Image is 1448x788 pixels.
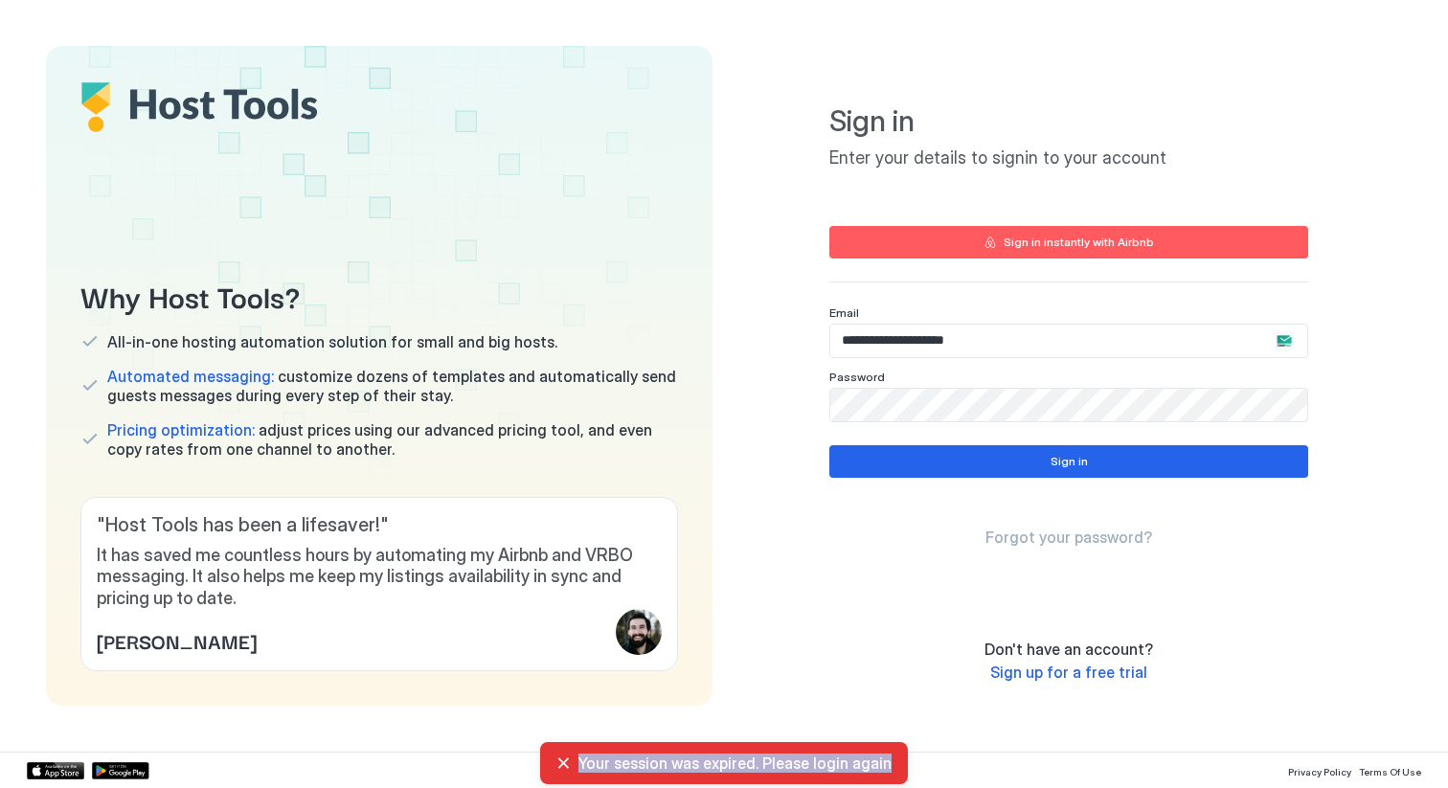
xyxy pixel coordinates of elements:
[829,370,885,384] span: Password
[107,332,557,351] span: All-in-one hosting automation solution for small and big hosts.
[829,445,1308,478] button: Sign in
[830,389,1307,421] input: Input Field
[1004,234,1154,251] div: Sign in instantly with Airbnb
[107,367,678,405] span: customize dozens of templates and automatically send guests messages during every step of their s...
[1051,453,1088,470] div: Sign in
[97,513,662,537] span: " Host Tools has been a lifesaver! "
[578,754,893,773] span: Your session was expired. Please login again
[984,640,1153,659] span: Don't have an account?
[829,226,1308,259] button: Sign in instantly with Airbnb
[107,420,678,459] span: adjust prices using our advanced pricing tool, and even copy rates from one channel to another.
[985,528,1152,548] a: Forgot your password?
[829,147,1308,169] span: Enter your details to signin to your account
[19,723,65,769] iframe: Intercom live chat
[830,325,1307,357] input: Input Field
[616,609,662,655] div: profile
[97,545,662,610] span: It has saved me countless hours by automating my Airbnb and VRBO messaging. It also helps me keep...
[990,663,1147,682] span: Sign up for a free trial
[80,274,678,317] span: Why Host Tools?
[829,305,859,320] span: Email
[97,626,257,655] span: [PERSON_NAME]
[107,367,274,386] span: Automated messaging:
[107,420,255,439] span: Pricing optimization:
[829,103,1308,140] span: Sign in
[985,528,1152,547] span: Forgot your password?
[990,663,1147,683] a: Sign up for a free trial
